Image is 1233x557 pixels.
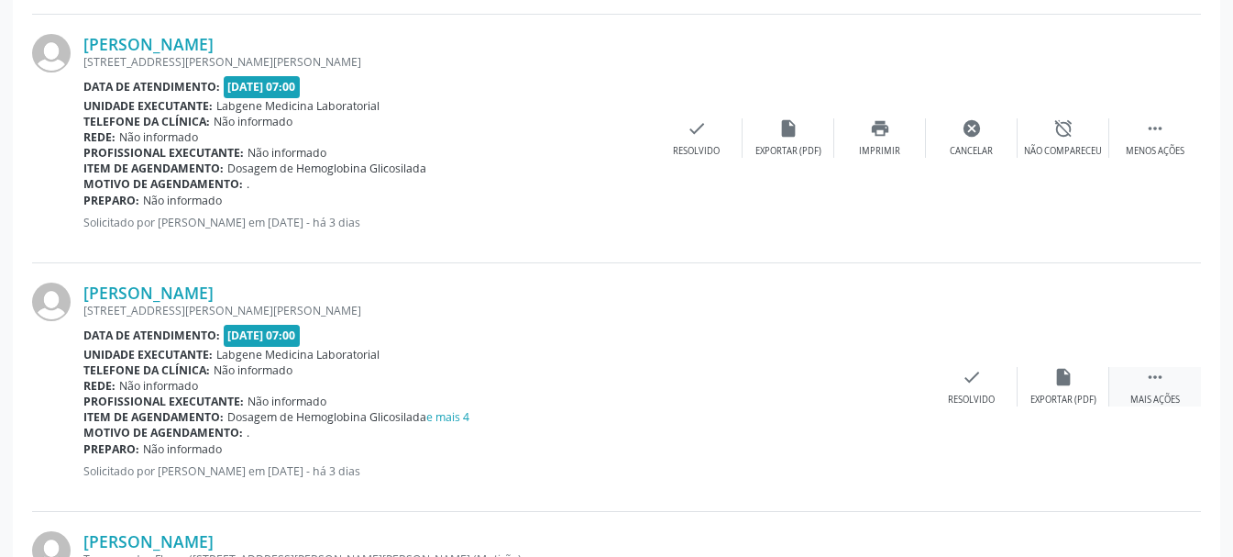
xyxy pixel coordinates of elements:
div: Mais ações [1130,394,1180,407]
i: cancel [962,118,982,139]
a: e mais 4 [426,409,469,425]
img: img [32,34,71,72]
div: Cancelar [950,145,993,158]
div: Menos ações [1126,145,1184,158]
i: insert_drive_file [778,118,798,139]
span: Dosagem de Hemoglobina Glicosilada [227,161,426,176]
img: img [32,283,71,321]
div: Resolvido [948,394,995,407]
div: [STREET_ADDRESS][PERSON_NAME][PERSON_NAME] [83,54,651,70]
a: [PERSON_NAME] [83,283,214,303]
div: Exportar (PDF) [1030,394,1096,407]
div: [STREET_ADDRESS][PERSON_NAME][PERSON_NAME] [83,303,926,318]
span: [DATE] 07:00 [224,76,301,97]
span: Não informado [214,362,292,378]
i: check [687,118,707,139]
a: [PERSON_NAME] [83,34,214,54]
p: Solicitado por [PERSON_NAME] em [DATE] - há 3 dias [83,463,926,479]
a: [PERSON_NAME] [83,531,214,551]
span: Não informado [248,394,326,409]
b: Profissional executante: [83,394,244,409]
div: Não compareceu [1024,145,1102,158]
span: Não informado [143,193,222,208]
span: [DATE] 07:00 [224,325,301,346]
b: Rede: [83,378,116,394]
div: Exportar (PDF) [755,145,821,158]
i: insert_drive_file [1053,367,1073,387]
i:  [1145,118,1165,139]
i: print [870,118,890,139]
i: check [962,367,982,387]
span: Não informado [214,114,292,129]
span: Não informado [143,441,222,457]
b: Data de atendimento: [83,79,220,95]
span: Não informado [119,129,198,145]
div: Imprimir [859,145,900,158]
span: Dosagem de Hemoglobina Glicosilada [227,409,469,425]
b: Data de atendimento: [83,328,220,343]
span: . [247,176,249,192]
b: Profissional executante: [83,145,244,161]
b: Unidade executante: [83,347,213,362]
b: Item de agendamento: [83,409,224,425]
b: Telefone da clínica: [83,114,210,129]
b: Preparo: [83,193,139,208]
b: Motivo de agendamento: [83,425,243,440]
b: Telefone da clínica: [83,362,210,378]
b: Rede: [83,129,116,145]
b: Item de agendamento: [83,161,224,176]
span: Labgene Medicina Laboratorial [216,347,380,362]
i:  [1145,367,1165,387]
span: Não informado [119,378,198,394]
span: Labgene Medicina Laboratorial [216,98,380,114]
span: . [247,425,249,440]
span: Não informado [248,145,326,161]
div: Resolvido [673,145,720,158]
i: alarm_off [1053,118,1073,139]
b: Preparo: [83,441,139,457]
b: Unidade executante: [83,98,213,114]
b: Motivo de agendamento: [83,176,243,192]
p: Solicitado por [PERSON_NAME] em [DATE] - há 3 dias [83,215,651,230]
